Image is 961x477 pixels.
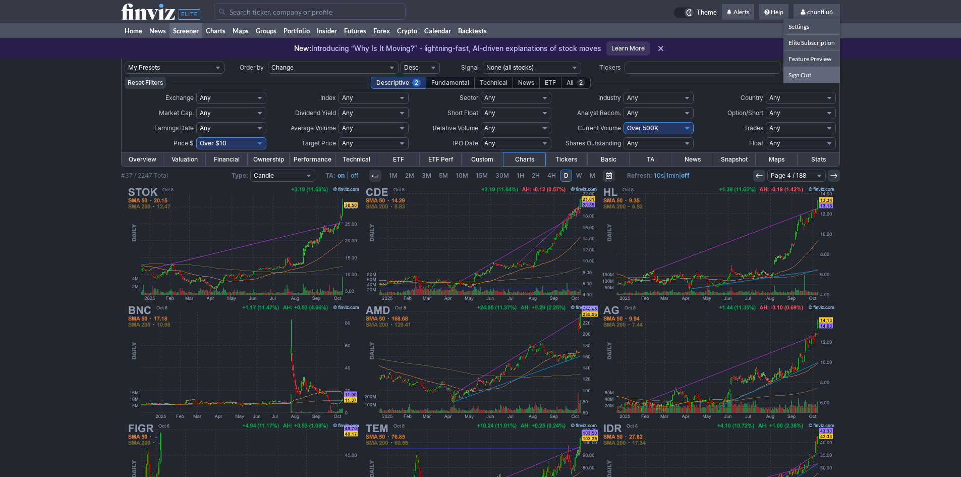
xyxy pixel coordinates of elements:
[320,94,336,101] span: Index
[421,23,455,38] a: Calendar
[532,172,540,179] span: 2H
[461,64,479,71] span: Signal
[517,172,524,179] span: 1H
[291,124,336,132] span: Average Volume
[163,153,205,166] a: Valuation
[606,41,650,56] a: Learn More
[295,109,336,117] span: Dividend Yield
[492,170,513,182] a: 30M
[577,79,585,87] span: 2
[302,139,336,147] span: Target Price
[453,139,478,147] span: IPO Date
[439,172,448,179] span: 5M
[561,77,591,89] div: All
[389,172,398,179] span: 1M
[402,170,418,182] a: 2M
[564,172,569,179] span: D
[513,77,540,89] div: News
[122,153,163,166] a: Overview
[294,43,601,54] p: Introducing “Why Is It Moving?” - lightning-fast, AI-driven explanations of stock moves
[325,172,335,179] b: TA:
[405,172,414,179] span: 2M
[159,109,194,117] span: Market Cap.
[125,77,166,89] button: Reset Filters
[783,34,840,50] a: Elite Subscription
[202,23,229,38] a: Charts
[697,7,717,18] span: Theme
[547,172,556,179] span: 4H
[798,153,839,166] a: Stats
[232,172,248,179] b: Type:
[722,4,754,20] a: Alerts
[447,109,478,117] span: Short Float
[455,23,490,38] a: Backtests
[627,172,652,179] b: Refresh:
[759,4,788,20] a: Help
[240,64,264,71] span: Order by
[371,77,426,89] div: Descriptive
[169,23,202,38] a: Screener
[544,170,559,182] a: 4H
[783,19,840,34] a: Settings
[600,185,836,303] img: HL - Hecla Mining Co - Stock Price Chart
[206,153,248,166] a: Financial
[214,4,406,20] input: Search
[681,172,690,179] a: off
[420,153,462,166] a: ETF Perf
[294,44,311,52] span: New:
[125,303,361,421] img: BNC - CEA Industries Inc - Stock Price Chart
[476,172,488,179] span: 15M
[290,153,335,166] a: Performance
[462,153,503,166] a: Custom
[313,23,341,38] a: Insider
[393,23,421,38] a: Crypto
[599,64,620,71] span: Tickers
[744,124,763,132] span: Trades
[578,124,621,132] span: Current Volume
[598,94,621,101] span: Industry
[586,170,599,182] a: M
[335,153,377,166] a: Technical
[749,139,763,147] span: Float
[590,172,595,179] span: M
[370,23,393,38] a: Forex
[433,124,478,132] span: Relative Volume
[165,94,194,101] span: Exchange
[539,77,561,89] div: ETF
[741,94,763,101] span: Country
[412,79,421,87] span: 2
[363,303,599,421] img: AMD - Advanced Micro Devices Inc - Stock Price Chart
[756,153,798,166] a: Maps
[351,172,358,179] a: off
[627,171,690,181] span: | |
[727,109,763,117] span: Option/Short
[603,170,615,182] button: Range
[513,170,528,182] a: 1H
[125,185,361,303] img: STOK - Stoke Therapeutics Inc - Stock Price Chart
[474,77,513,89] div: Technical
[174,139,194,147] span: Price $
[460,94,478,101] span: Sector
[671,153,713,166] a: News
[337,172,345,179] b: on
[666,172,679,179] a: 1min
[121,23,146,38] a: Home
[121,171,168,181] div: #37 / 2247 Total
[146,23,169,38] a: News
[673,7,717,18] a: Theme
[229,23,252,38] a: Maps
[807,8,833,16] span: chunfliu6
[154,124,194,132] span: Earnings Date
[472,170,491,182] a: 15M
[654,172,664,179] a: 10s
[385,170,401,182] a: 1M
[588,153,630,166] a: Basic
[452,170,472,182] a: 10M
[363,185,599,303] img: CDE - Coeur Mining Inc - Stock Price Chart
[503,153,545,166] a: Charts
[576,172,582,179] span: W
[280,23,313,38] a: Portfolio
[545,153,587,166] a: Tickers
[456,172,468,179] span: 10M
[600,303,836,421] img: AG - First Majestic Silver Corporation - Stock Price Chart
